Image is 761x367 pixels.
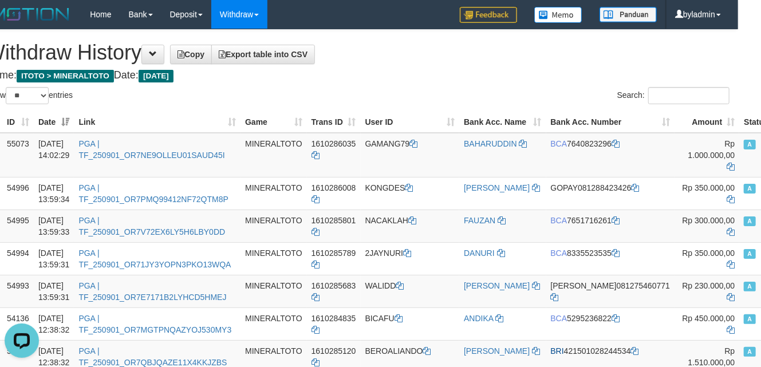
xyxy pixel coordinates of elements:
[307,133,361,177] td: 1610286035
[551,346,564,356] span: BRI
[139,70,174,82] span: [DATE]
[78,314,231,334] a: PGA | TF_250901_OR7MGTPNQAZYOJ530MY3
[683,216,735,225] span: Rp 300.000,00
[744,282,755,291] span: Approved - Marked by bylanggota2
[17,70,114,82] span: ITOTO > MINERALTOTO
[534,7,582,23] img: Button%20Memo.svg
[307,111,361,133] th: Trans ID: activate to sort column ascending
[464,216,495,225] a: FAUZAN
[464,281,530,290] a: [PERSON_NAME]
[361,275,460,307] td: WALIDD
[2,275,34,307] td: 54993
[2,210,34,242] td: 54995
[78,216,225,236] a: PGA | TF_250901_OR7V72EX6LY5H6LBY0DD
[240,111,307,133] th: Game: activate to sort column ascending
[240,307,307,340] td: MINERALTOTO
[744,314,755,324] span: Approved - Marked by bylanggota2
[460,7,517,23] img: Feedback.jpg
[211,45,315,64] a: Export table into CSV
[34,210,74,242] td: [DATE] 13:59:33
[464,314,493,323] a: ANDIKA
[307,210,361,242] td: 1610285801
[683,314,735,323] span: Rp 450.000,00
[617,87,730,104] label: Search:
[361,242,460,275] td: 2JAYNURI
[546,275,675,307] td: 081275460771
[34,242,74,275] td: [DATE] 13:59:31
[240,242,307,275] td: MINERALTOTO
[5,5,39,39] button: Open LiveChat chat widget
[307,307,361,340] td: 1610284835
[78,139,224,160] a: PGA | TF_250901_OR7NE9OLLEU01SAUD45I
[683,183,735,192] span: Rp 350.000,00
[307,242,361,275] td: 1610285789
[744,184,755,194] span: Approved - Marked by bylanggota2
[170,45,212,64] a: Copy
[600,7,657,22] img: panduan.png
[546,242,675,275] td: 8335523535
[464,248,495,258] a: DANURI
[546,307,675,340] td: 5295236822
[2,242,34,275] td: 54994
[744,347,755,357] span: Approved - Marked by bylanggota2
[178,50,204,59] span: Copy
[683,281,735,290] span: Rp 230.000,00
[34,111,74,133] th: Date: activate to sort column ascending
[546,133,675,177] td: 7640823296
[2,177,34,210] td: 54996
[551,183,578,192] span: GOPAY
[219,50,307,59] span: Export table into CSV
[2,307,34,340] td: 54136
[34,275,74,307] td: [DATE] 13:59:31
[546,210,675,242] td: 7651716261
[361,210,460,242] td: NACAKLAH
[464,346,530,356] a: [PERSON_NAME]
[6,87,49,104] select: Showentries
[240,275,307,307] td: MINERALTOTO
[546,111,675,133] th: Bank Acc. Number: activate to sort column ascending
[551,314,567,323] span: BCA
[551,139,567,148] span: BCA
[78,183,228,204] a: PGA | TF_250901_OR7PMQ99412NF72QTM8P
[551,281,617,290] span: [PERSON_NAME]
[361,133,460,177] td: GAMANG79
[74,111,240,133] th: Link: activate to sort column ascending
[683,248,735,258] span: Rp 350.000,00
[34,177,74,210] td: [DATE] 13:59:34
[459,111,546,133] th: Bank Acc. Name: activate to sort column ascending
[78,281,226,302] a: PGA | TF_250901_OR7E7171B2LYHCD5HMEJ
[34,133,74,177] td: [DATE] 14:02:29
[361,111,460,133] th: User ID: activate to sort column ascending
[2,133,34,177] td: 55073
[361,307,460,340] td: BICAFU
[744,216,755,226] span: Approved - Marked by bylanggota2
[464,139,517,148] a: BAHARUDDIN
[78,248,231,269] a: PGA | TF_250901_OR71JY3YOPN3PKO13WQA
[546,177,675,210] td: 081288423426
[2,111,34,133] th: ID: activate to sort column ascending
[240,177,307,210] td: MINERALTOTO
[688,139,735,160] span: Rp 1.000.000,00
[744,140,755,149] span: Approved - Marked by bylanggota2
[307,177,361,210] td: 1610286008
[648,87,730,104] input: Search:
[240,210,307,242] td: MINERALTOTO
[240,133,307,177] td: MINERALTOTO
[361,177,460,210] td: KONGDES
[34,307,74,340] td: [DATE] 12:38:32
[464,183,530,192] a: [PERSON_NAME]
[551,248,567,258] span: BCA
[551,216,567,225] span: BCA
[78,346,227,367] a: PGA | TF_250901_OR7QBJQAZE11X4KKJZBS
[307,275,361,307] td: 1610285683
[744,249,755,259] span: Approved - Marked by bylanggota2
[675,111,739,133] th: Amount: activate to sort column ascending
